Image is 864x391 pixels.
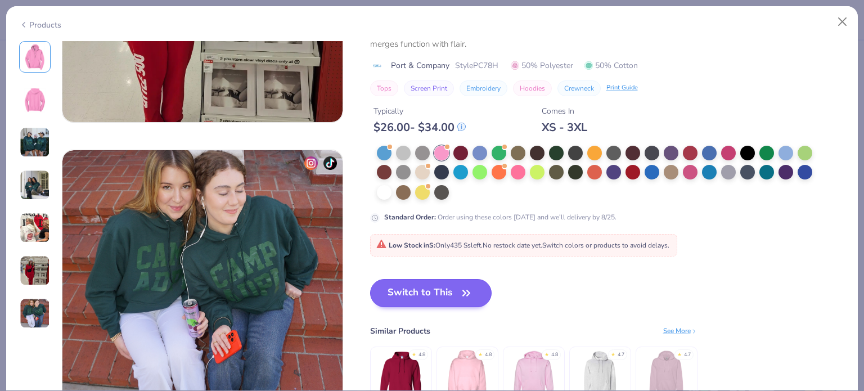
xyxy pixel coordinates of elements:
img: User generated content [20,255,50,286]
div: 4.8 [551,351,558,359]
button: Close [832,11,853,33]
span: Only 435 Ss left. Switch colors or products to avoid delays. [376,241,669,250]
div: 4.7 [618,351,624,359]
div: ★ [544,351,549,356]
div: ★ [677,351,682,356]
img: Front [21,43,48,70]
div: 4.8 [485,351,492,359]
img: User generated content [20,213,50,243]
div: Order using these colors [DATE] and we’ll delivery by 8/25. [384,212,616,222]
div: Print Guide [606,83,638,93]
img: User generated content [20,170,50,200]
span: Style PC78H [455,60,498,71]
img: Back [21,86,48,113]
span: 50% Polyester [511,60,573,71]
div: 4.8 [418,351,425,359]
span: Port & Company [391,60,449,71]
img: insta-icon.png [304,156,318,170]
div: Products [19,19,61,31]
div: 4.7 [684,351,691,359]
img: User generated content [20,127,50,158]
strong: Low Stock in S : [389,241,435,250]
img: brand logo [370,61,385,70]
div: ★ [478,351,483,356]
div: $ 26.00 - $ 34.00 [373,120,466,134]
button: Crewneck [557,80,601,96]
span: No restock date yet. [483,241,542,250]
span: 50% Cotton [584,60,638,71]
button: Screen Print [404,80,454,96]
button: Tops [370,80,398,96]
img: User generated content [20,298,50,329]
div: Comes In [542,105,587,117]
button: Switch to This [370,279,492,307]
div: Typically [373,105,466,117]
div: ★ [611,351,615,356]
div: See More [663,326,697,336]
button: Embroidery [460,80,507,96]
strong: Standard Order : [384,213,436,222]
div: XS - 3XL [542,120,587,134]
img: tiktok-icon.png [323,156,337,170]
div: Similar Products [370,325,430,337]
button: Hoodies [513,80,552,96]
div: ★ [412,351,416,356]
